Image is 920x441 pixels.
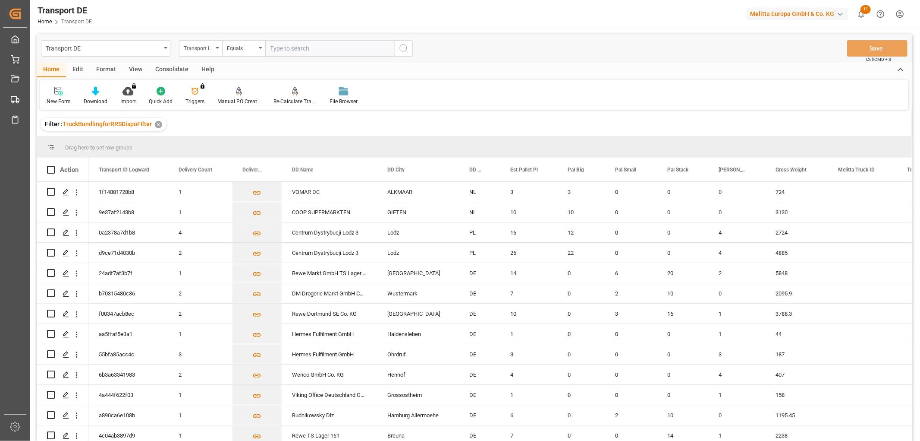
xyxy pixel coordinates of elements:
[377,222,459,242] div: Lodz
[37,182,88,202] div: Press SPACE to select this row.
[557,283,605,303] div: 0
[708,324,765,344] div: 1
[500,283,557,303] div: 7
[217,98,261,105] div: Manual PO Creation
[605,243,657,263] div: 0
[37,304,88,324] div: Press SPACE to select this row.
[37,344,88,365] div: Press SPACE to select this row.
[469,167,482,173] span: DD Country
[667,167,688,173] span: Pal Stack
[459,182,500,202] div: NL
[500,385,557,405] div: 1
[37,283,88,304] div: Press SPACE to select this row.
[459,263,500,283] div: DE
[657,304,708,324] div: 16
[605,263,657,283] div: 6
[38,4,92,17] div: Transport DE
[377,365,459,384] div: Hennef
[765,385,828,405] div: 158
[708,365,765,384] div: 4
[242,167,264,173] span: Delivery List
[37,324,88,344] div: Press SPACE to select this row.
[605,283,657,303] div: 2
[605,344,657,364] div: 0
[168,243,232,263] div: 2
[657,344,708,364] div: 0
[88,304,168,324] div: f00347acb8ec
[657,222,708,242] div: 0
[37,405,88,425] div: Press SPACE to select this row.
[459,222,500,242] div: PL
[99,167,149,173] span: Transport ID Logward
[557,243,605,263] div: 22
[88,385,168,405] div: 4a444f622f03
[708,182,765,202] div: 0
[557,202,605,222] div: 10
[88,202,168,222] div: 9e37af2143b8
[459,202,500,222] div: NL
[377,263,459,283] div: [GEOGRAPHIC_DATA]
[88,243,168,263] div: d9ce71d4030b
[765,405,828,425] div: 1195.45
[866,56,891,63] span: Ctrl/CMD + S
[459,283,500,303] div: DE
[222,40,265,57] button: open menu
[282,202,377,222] div: COOP SUPERMARKTEN
[88,263,168,283] div: 24adf7af3b7f
[282,182,377,202] div: VOMAR DC
[168,365,232,384] div: 2
[708,202,765,222] div: 0
[605,405,657,425] div: 2
[395,40,413,57] button: search button
[37,202,88,222] div: Press SPACE to select this row.
[459,365,500,384] div: DE
[273,98,317,105] div: Re-Calculate Transport Costs
[708,222,765,242] div: 4
[500,202,557,222] div: 10
[500,344,557,364] div: 3
[851,4,871,24] button: show 11 new notifications
[765,182,828,202] div: 724
[282,283,377,303] div: DM Drogerie Markt GmbH CO KG
[765,283,828,303] div: 2095.9
[227,42,256,52] div: Equals
[605,182,657,202] div: 0
[500,304,557,324] div: 10
[657,243,708,263] div: 0
[63,121,152,127] span: TruckBundlingforRRSDispoFIlter
[47,98,71,105] div: New Form
[708,405,765,425] div: 0
[88,344,168,364] div: 55bfa85acc4c
[330,98,358,105] div: File Browser
[168,304,232,324] div: 2
[605,385,657,405] div: 0
[377,243,459,263] div: Lodz
[605,222,657,242] div: 0
[282,222,377,242] div: Centrum Dystrybucji Lodz 3
[37,63,66,77] div: Home
[657,365,708,384] div: 0
[168,263,232,283] div: 1
[557,324,605,344] div: 0
[708,263,765,283] div: 2
[860,5,871,14] span: 11
[500,263,557,283] div: 14
[657,324,708,344] div: 0
[377,202,459,222] div: GIETEN
[459,405,500,425] div: DE
[168,385,232,405] div: 1
[605,365,657,384] div: 0
[37,385,88,405] div: Press SPACE to select this row.
[605,304,657,324] div: 3
[500,222,557,242] div: 16
[282,405,377,425] div: Budnikowsky Dlz
[657,385,708,405] div: 0
[708,344,765,364] div: 3
[282,344,377,364] div: Hermes Fulfilment GmbH
[88,182,168,202] div: 1f14881728b8
[765,304,828,324] div: 3788.3
[292,167,313,173] span: DD Name
[282,324,377,344] div: Hermes Fulfilment GmbH
[765,243,828,263] div: 4885
[46,42,161,53] div: Transport DE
